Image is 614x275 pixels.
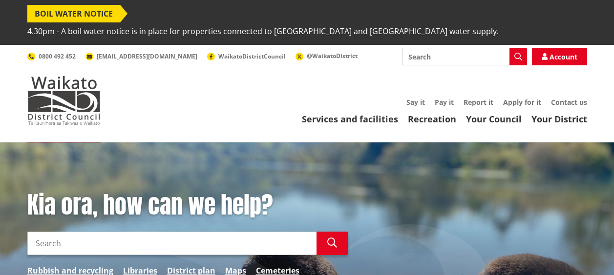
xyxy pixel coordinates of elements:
a: Contact us [551,98,587,107]
a: Apply for it [503,98,541,107]
span: @WaikatoDistrict [307,52,358,60]
input: Search input [27,232,317,255]
a: Account [532,48,587,65]
a: @WaikatoDistrict [296,52,358,60]
span: 0800 492 452 [39,52,76,60]
a: WaikatoDistrictCouncil [207,52,286,60]
a: [EMAIL_ADDRESS][DOMAIN_NAME] [85,52,197,60]
a: Recreation [408,113,456,125]
img: Waikato District Council - Te Kaunihera aa Takiwaa o Waikato [27,76,101,125]
a: 0800 492 452 [27,52,76,60]
span: BOIL WATER NOTICE [27,5,120,22]
span: 4.30pm - A boil water notice is in place for properties connected to [GEOGRAPHIC_DATA] and [GEOGR... [27,22,499,40]
input: Search input [402,48,527,65]
a: Your Council [466,113,522,125]
a: Say it [406,98,425,107]
a: Your District [531,113,587,125]
span: [EMAIL_ADDRESS][DOMAIN_NAME] [97,52,197,60]
span: WaikatoDistrictCouncil [218,52,286,60]
a: Services and facilities [302,113,398,125]
a: Report it [464,98,493,107]
h1: Kia ora, how can we help? [27,191,348,219]
a: Pay it [435,98,454,107]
